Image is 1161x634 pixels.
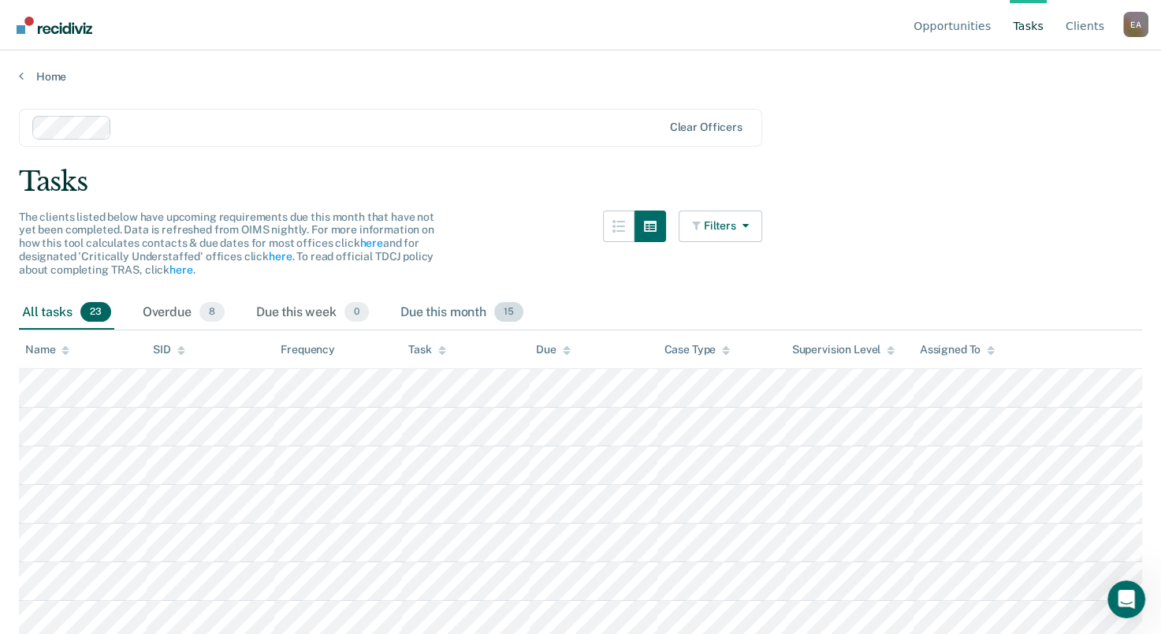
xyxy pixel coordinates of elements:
[17,17,92,34] img: Recidiviz
[140,296,228,330] div: Overdue8
[153,343,185,356] div: SID
[679,211,762,242] button: Filters
[670,121,742,134] div: Clear officers
[1123,12,1148,37] div: E A
[19,296,114,330] div: All tasks23
[359,237,382,249] a: here
[408,343,445,356] div: Task
[199,302,225,323] span: 8
[80,302,111,323] span: 23
[169,263,192,276] a: here
[19,69,1142,84] a: Home
[494,302,523,323] span: 15
[1107,580,1145,618] iframe: Intercom live chat
[19,211,434,276] span: The clients listed below have upcoming requirements due this month that have not yet been complet...
[344,302,369,323] span: 0
[397,296,527,330] div: Due this month15
[920,343,995,356] div: Assigned To
[19,166,1142,198] div: Tasks
[664,343,730,356] div: Case Type
[269,250,292,263] a: here
[281,343,335,356] div: Frequency
[1123,12,1148,37] button: Profile dropdown button
[253,296,372,330] div: Due this week0
[25,343,69,356] div: Name
[792,343,895,356] div: Supervision Level
[536,343,571,356] div: Due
